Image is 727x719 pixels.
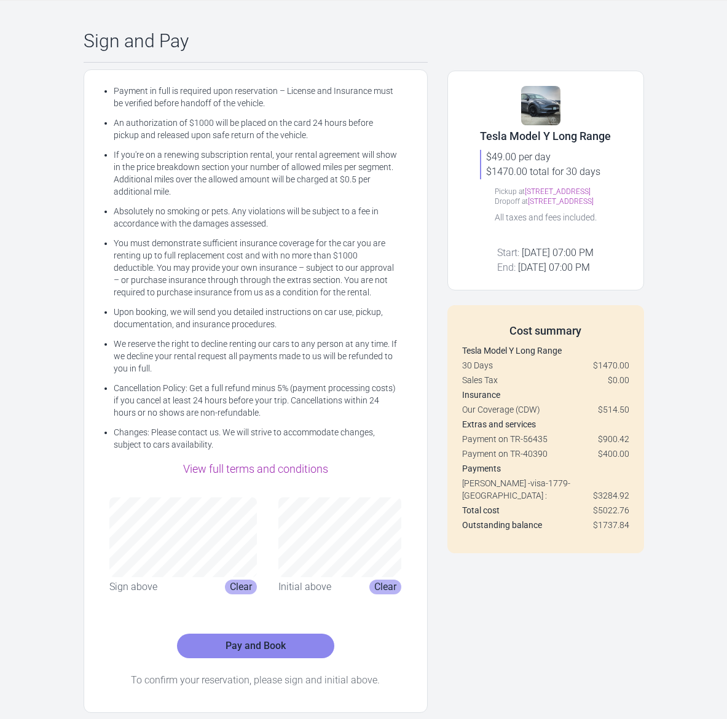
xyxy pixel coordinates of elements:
a: [STREET_ADDRESS] [528,197,594,206]
li: Upon booking, we will send you detailed instructions on car use, pickup, documentation, and insur... [114,306,398,330]
div: Cost summary [462,322,629,340]
div: All taxes and fees included. [495,211,597,223]
img: 255.png [521,86,560,125]
li: An authorization of $1000 will be placed on the card 24 hours before pickup and released upon saf... [114,117,398,141]
div: To confirm your reservation, please sign and initial above. [99,673,412,688]
span: $900.42 [598,433,629,445]
strong: Insurance [462,390,500,400]
div: 30 Days [462,359,629,371]
div: Initial above [278,580,331,594]
div: $1737.84 [593,519,629,531]
button: Clear [369,580,401,594]
div: Sales Tax [462,374,629,386]
strong: Tesla Model Y Long Range [462,346,562,356]
span: $400.00 [598,448,629,460]
span: $1470.00 [593,359,629,371]
div: Payment on TR-56435 [462,433,629,445]
div: Sign above [109,580,157,594]
span: $3284.92 [593,489,629,502]
div: Tesla Model Y Long Range [480,128,611,145]
span: Pickup at [495,187,525,196]
div: Our Coverage (CDW) [462,403,629,416]
li: We reserve the right to decline renting our cars to any person at any time. If we decline your re... [114,338,398,375]
li: Payment in full is required upon reservation – License and Insurance must be verified before hand... [114,85,398,109]
span: Dropoff at [495,197,528,206]
div: Payment on TR-40390 [462,448,629,460]
span: End: [497,262,516,273]
span: [DATE] 07:00 PM [522,247,594,258]
button: Pay and Book [177,634,334,658]
div: $49.00 per day [486,150,611,165]
li: Absolutely no smoking or pets. Any violations will be subject to a fee in accordance with the dam... [114,205,398,230]
span: $0.00 [608,374,629,386]
strong: Outstanding balance [462,520,542,530]
div: Sign and Pay [84,30,428,52]
li: You must demonstrate sufficient insurance coverage for the car you are renting up to full replace... [114,237,398,298]
span: $514.50 [598,403,629,416]
strong: Total cost [462,505,500,515]
li: Cancellation Policy: Get a full refund minus 5% (payment processing costs) if you cancel at least... [114,382,398,419]
a: [STREET_ADDRESS] [525,187,591,196]
strong: Payments [462,464,501,473]
div: $1470.00 total for 30 days [486,165,611,179]
span: [DATE] 07:00 PM [518,262,590,273]
span: Start: [497,247,519,258]
button: Clear [225,580,257,594]
strong: Extras and services [462,419,536,429]
li: If you're on a renewing subscription rental, your rental agreement will show in the price breakdo... [114,149,398,198]
div: [PERSON_NAME] -visa-1779-[GEOGRAPHIC_DATA] : [462,477,629,502]
div: $5022.76 [593,504,629,516]
li: Changes: Please contact us. We will strive to accommodate changes, subject to cars availability. [114,426,398,451]
a: View full terms and conditions [183,462,328,475]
